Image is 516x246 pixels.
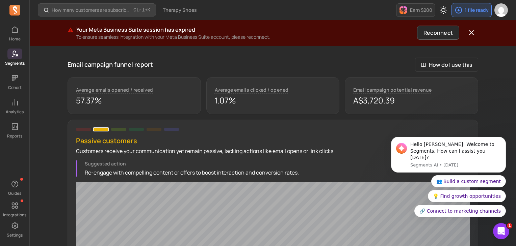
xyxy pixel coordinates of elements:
[6,109,24,115] p: Analytics
[76,136,470,146] p: Passive customers
[148,7,150,13] kbd: K
[215,95,331,106] p: 1.07%
[494,3,508,17] img: avatar
[52,7,131,13] p: How many customers are subscribed to my email list?
[7,133,22,139] p: Reports
[76,95,192,106] p: 57.37%
[410,7,432,13] p: Earn $200
[353,87,432,93] span: Email campaign potential revenue
[133,7,145,13] kbd: Ctrl
[507,223,512,228] span: 1
[8,191,21,196] p: Guides
[5,61,25,66] p: Segments
[451,3,492,17] button: 1 file ready
[133,6,150,13] span: +
[353,95,470,106] p: A$3,720.39
[68,60,153,69] p: Email campaign funnel report
[85,160,299,167] p: Suggested action
[417,26,459,40] button: Reconnect
[38,3,156,17] button: How many customers are subscribed to my email list?Ctrl+K
[163,7,197,13] span: Therapy Shoes
[8,85,22,90] p: Cohort
[85,168,299,177] p: Re-engage with compelling content or offers to boost interaction and conversion rates.
[76,34,414,40] p: To ensure seamless integration with your Meta Business Suite account, please reconnect.
[76,26,414,34] p: Your Meta Business Suite session has expired
[415,58,478,72] button: How do I use this
[159,4,201,16] button: Therapy Shoes
[7,177,22,197] button: Guides
[76,87,153,93] span: Average emails opened / received
[465,7,489,13] p: 1 file ready
[215,87,288,93] span: Average emails clicked / opened
[76,147,470,155] p: Customers receive your communication yet remain passive, lacking actions like email opens or link...
[3,212,26,218] p: Integrations
[396,3,435,17] button: Earn $200
[381,134,516,228] iframe: Intercom notifications message
[437,3,450,17] button: Toggle dark mode
[493,223,509,239] iframe: Intercom live chat
[7,233,23,238] p: Settings
[9,36,21,42] p: Home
